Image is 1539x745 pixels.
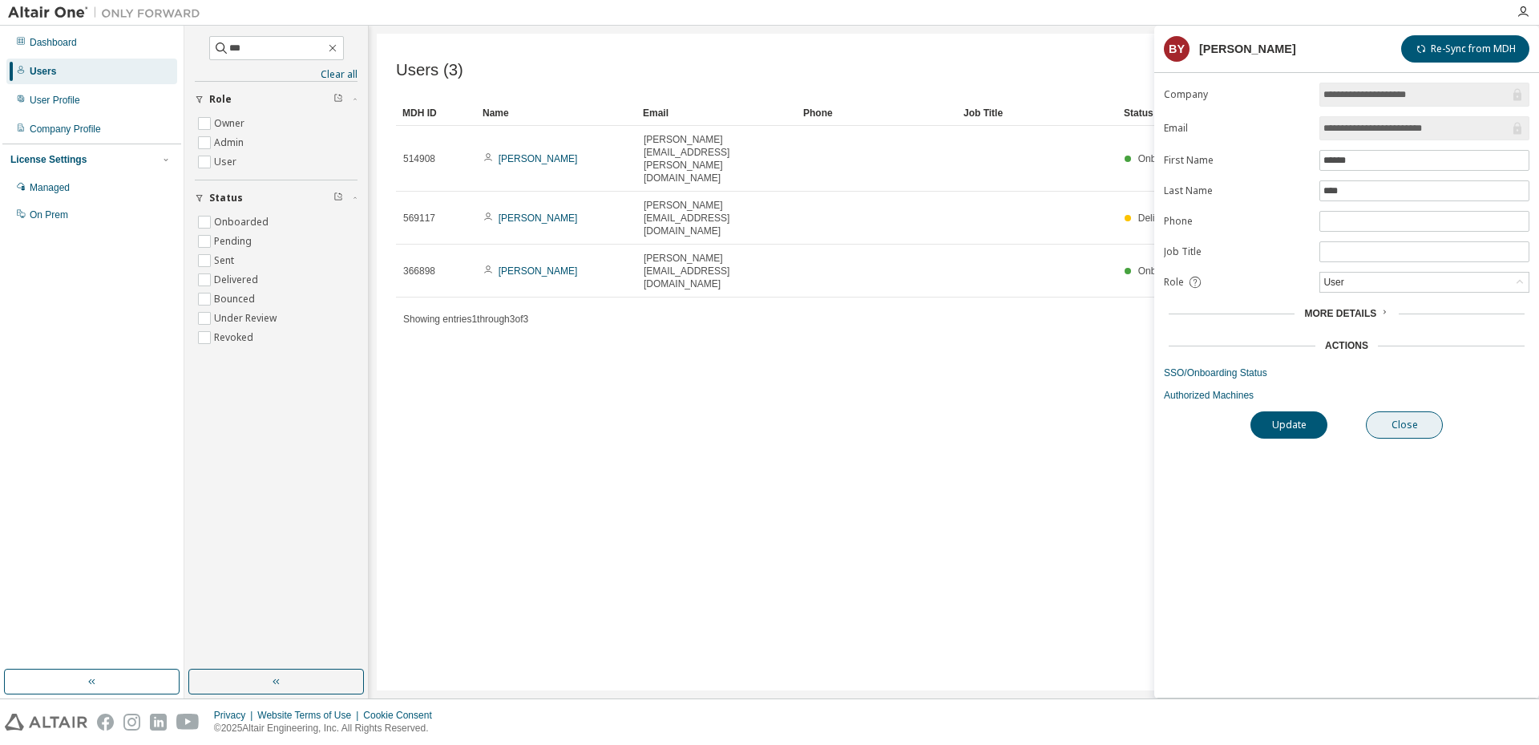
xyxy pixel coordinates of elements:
label: Admin [214,133,247,152]
div: User [1320,273,1529,292]
div: On Prem [30,209,68,221]
label: Sent [214,251,237,270]
img: altair_logo.svg [5,714,87,731]
span: Users (3) [396,61,463,79]
div: Name [483,100,630,126]
label: Email [1164,122,1310,135]
button: Status [195,180,357,216]
div: Website Terms of Use [257,709,363,722]
label: Bounced [214,289,258,309]
a: Clear all [195,68,357,81]
div: User [1321,273,1346,291]
img: youtube.svg [176,714,200,731]
div: Users [30,65,56,78]
div: Status [1124,100,1428,126]
img: linkedin.svg [150,714,167,731]
img: Altair One [8,5,208,21]
div: Dashboard [30,36,77,49]
span: [PERSON_NAME][EMAIL_ADDRESS][DOMAIN_NAME] [644,252,790,290]
img: facebook.svg [97,714,114,731]
label: Phone [1164,215,1310,228]
label: Pending [214,232,255,251]
span: Onboarded [1138,265,1186,277]
a: [PERSON_NAME] [499,153,578,164]
a: SSO/Onboarding Status [1164,366,1529,379]
div: Company Profile [30,123,101,136]
label: User [214,152,240,172]
label: Onboarded [214,213,272,232]
div: [PERSON_NAME] [1199,43,1296,55]
span: Status [209,192,243,204]
span: Clear filter [333,192,343,204]
span: Delivered [1138,213,1179,224]
a: [PERSON_NAME] [499,265,578,277]
button: Update [1250,411,1327,439]
a: Authorized Machines [1164,389,1529,402]
label: Revoked [214,328,256,347]
span: [PERSON_NAME][EMAIL_ADDRESS][DOMAIN_NAME] [644,199,790,237]
span: Showing entries 1 through 3 of 3 [403,314,528,325]
label: First Name [1164,154,1310,167]
button: Close [1366,411,1443,439]
a: [PERSON_NAME] [499,213,578,224]
span: Role [1164,276,1184,289]
label: Under Review [214,309,280,328]
div: Phone [803,100,951,126]
div: User Profile [30,94,80,107]
div: Managed [30,181,70,194]
div: Privacy [214,709,257,722]
span: 514908 [403,152,435,165]
div: Email [643,100,790,126]
span: 366898 [403,265,435,277]
span: 569117 [403,212,435,225]
div: License Settings [10,153,87,166]
span: More Details [1304,308,1376,319]
img: instagram.svg [123,714,140,731]
button: Role [195,82,357,117]
div: MDH ID [402,100,470,126]
label: Job Title [1164,245,1310,258]
span: [PERSON_NAME][EMAIL_ADDRESS][PERSON_NAME][DOMAIN_NAME] [644,133,790,184]
p: © 2025 Altair Engineering, Inc. All Rights Reserved. [214,722,442,735]
span: Onboarded [1138,153,1186,164]
span: Role [209,93,232,106]
span: Clear filter [333,93,343,106]
div: BY [1164,36,1190,62]
label: Owner [214,114,248,133]
label: Delivered [214,270,261,289]
div: Cookie Consent [363,709,441,722]
button: Re-Sync from MDH [1401,35,1529,63]
div: Actions [1325,339,1368,352]
label: Last Name [1164,184,1310,197]
div: Job Title [963,100,1111,126]
label: Company [1164,88,1310,101]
